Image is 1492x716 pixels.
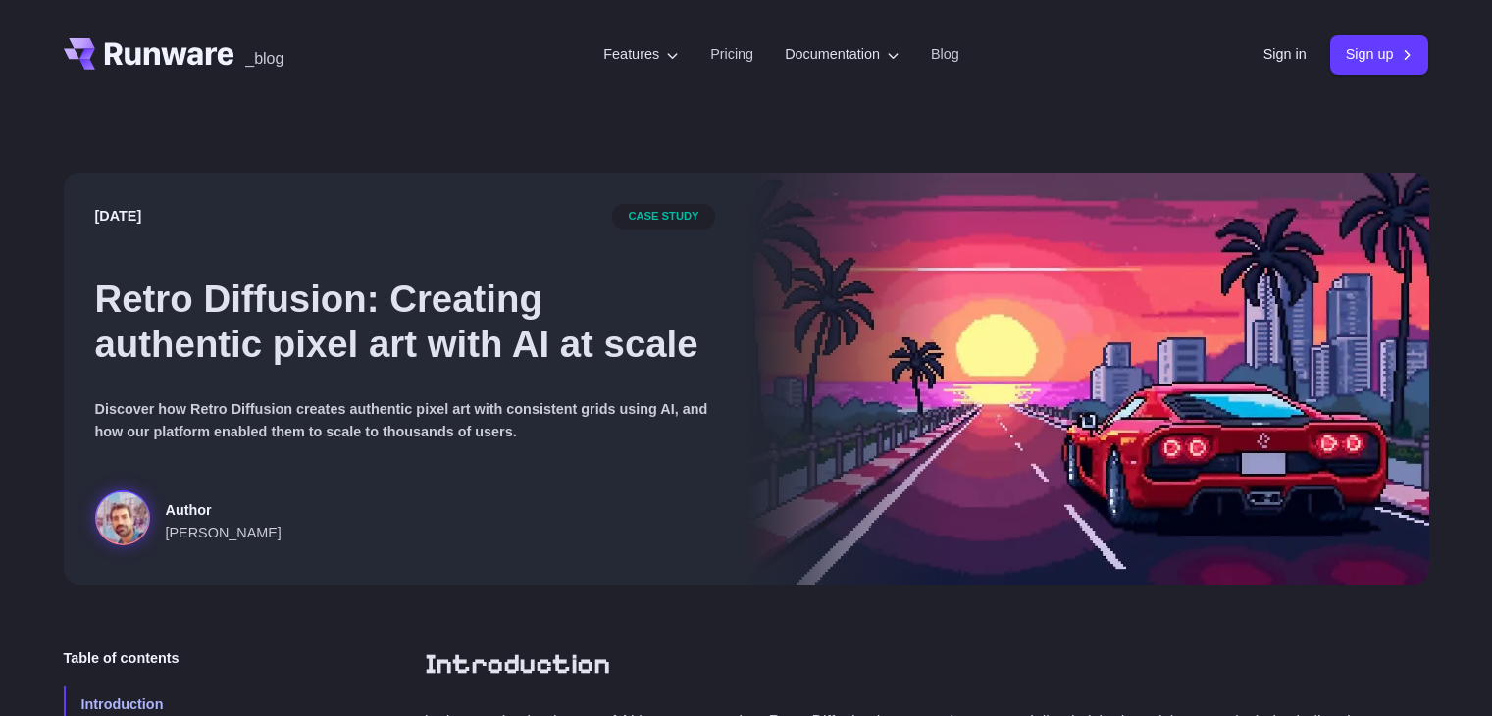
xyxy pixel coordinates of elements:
span: _blog [245,51,283,67]
a: _blog [245,38,283,70]
span: case study [612,204,714,230]
h1: Retro Diffusion: Creating authentic pixel art with AI at scale [95,277,715,367]
img: a red sports car on a futuristic highway with a sunset and city skyline in the background, styled... [746,173,1429,585]
a: Pricing [710,43,753,66]
a: Sign up [1330,35,1429,74]
label: Features [603,43,679,66]
a: Blog [931,43,959,66]
span: Author [166,499,282,522]
a: Go to / [64,38,234,70]
a: Sign in [1263,43,1307,66]
span: Introduction [81,696,164,712]
span: [PERSON_NAME] [166,522,282,544]
time: [DATE] [95,205,142,228]
a: a red sports car on a futuristic highway with a sunset and city skyline in the background, styled... [95,490,282,553]
a: Introduction [425,647,610,682]
label: Documentation [785,43,900,66]
p: Discover how Retro Diffusion creates authentic pixel art with consistent grids using AI, and how ... [95,398,715,443]
span: Table of contents [64,647,180,670]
